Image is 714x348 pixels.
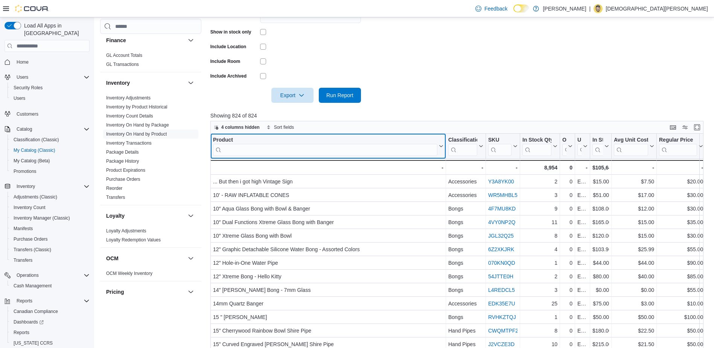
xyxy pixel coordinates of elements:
span: Purchase Orders [14,236,48,242]
span: Loyalty Adjustments [106,228,146,234]
span: My Catalog (Classic) [14,147,55,153]
span: Reports [14,296,90,305]
span: Users [14,95,25,101]
span: Manifests [14,226,33,232]
div: - [577,163,588,172]
span: Feedback [484,5,507,12]
button: Canadian Compliance [8,306,93,317]
span: 4 columns hidden [221,124,260,130]
button: Loyalty [186,211,195,220]
span: Washington CCRS [11,339,90,348]
div: In Stock Cost [592,137,603,144]
span: Transfers [106,194,125,200]
span: Purchase Orders [11,235,90,244]
div: - [488,163,518,172]
div: $105,647.7746 [592,163,609,172]
button: Operations [14,271,42,280]
button: Finance [186,36,195,45]
span: Loyalty Redemption Values [106,237,161,243]
div: $15.00 [592,177,609,186]
h3: OCM [106,255,119,262]
span: Inventory Count [14,205,46,211]
a: Inventory Adjustments [106,95,151,101]
a: L4REDCL5 [488,287,515,293]
span: Adjustments (Classic) [11,192,90,201]
button: Transfers (Classic) [8,244,93,255]
span: Reports [11,328,90,337]
div: OCM [100,269,201,281]
div: Bongs [448,218,483,227]
div: Regular Price [659,137,697,156]
div: 0 [562,245,572,254]
button: Avg Unit Cost In Stock [614,137,654,156]
button: Pricing [186,287,195,296]
span: Classification (Classic) [14,137,59,143]
span: Transfers (Classic) [11,245,90,254]
span: Catalog [14,125,90,134]
div: Regular Price [659,137,697,144]
span: Dashboards [14,319,44,325]
div: Bongs [448,231,483,240]
div: 10″ Xtreme Glass Bong with Bowl [213,231,443,240]
a: Product Expirations [106,168,145,173]
div: Bongs [448,285,483,295]
label: Include Room [210,58,240,64]
a: RVHKZTQJ [488,314,516,320]
button: Sort fields [263,123,297,132]
span: Operations [14,271,90,280]
img: Cova [15,5,49,12]
div: 11 [522,218,557,227]
button: Security Roles [8,82,93,93]
button: Customers [2,108,93,119]
button: 4 columns hidden [211,123,263,132]
span: Inventory Count [11,203,90,212]
span: Manifests [11,224,90,233]
a: Loyalty Adjustments [106,228,146,234]
div: Each [577,285,588,295]
div: Each [577,272,588,281]
span: Cash Management [11,281,90,290]
button: Users [2,72,93,82]
div: $15.00 [614,231,654,240]
button: Reports [14,296,35,305]
span: Reports [14,330,29,336]
a: 070KN0QD [488,260,515,266]
div: 0 [562,231,572,240]
div: $30.00 [659,204,703,213]
span: Reports [17,298,32,304]
div: $0.00 [592,285,609,295]
div: Each [577,231,588,240]
a: Customers [14,110,41,119]
div: In Stock Cost [592,137,603,156]
span: [US_STATE] CCRS [14,340,53,346]
a: Classification (Classic) [11,135,62,144]
div: Loyalty [100,226,201,247]
span: Users [17,74,28,80]
div: $55.00 [659,245,703,254]
button: Product [213,137,443,156]
button: Regular Price [659,137,703,156]
div: - [448,163,483,172]
span: Canadian Compliance [14,308,58,314]
button: Users [14,73,31,82]
button: Reports [2,296,93,306]
div: $90.00 [659,258,703,267]
div: 10″ Dual Functions Xtreme Glass Bong with Banger [213,218,443,227]
a: Manifests [11,224,36,233]
a: Home [14,58,32,67]
a: My Catalog (Classic) [11,146,58,155]
span: Home [17,59,29,65]
span: My Catalog (Classic) [11,146,90,155]
button: Finance [106,37,185,44]
button: Manifests [8,223,93,234]
span: Inventory [14,182,90,191]
div: Accessories [448,191,483,200]
span: Adjustments (Classic) [14,194,57,200]
div: $85.00 [659,272,703,281]
span: Catalog [17,126,32,132]
button: Cash Management [8,281,93,291]
button: Display options [681,123,690,132]
span: Promotions [14,168,37,174]
a: Users [11,94,28,103]
label: Show in stock only [210,29,251,35]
